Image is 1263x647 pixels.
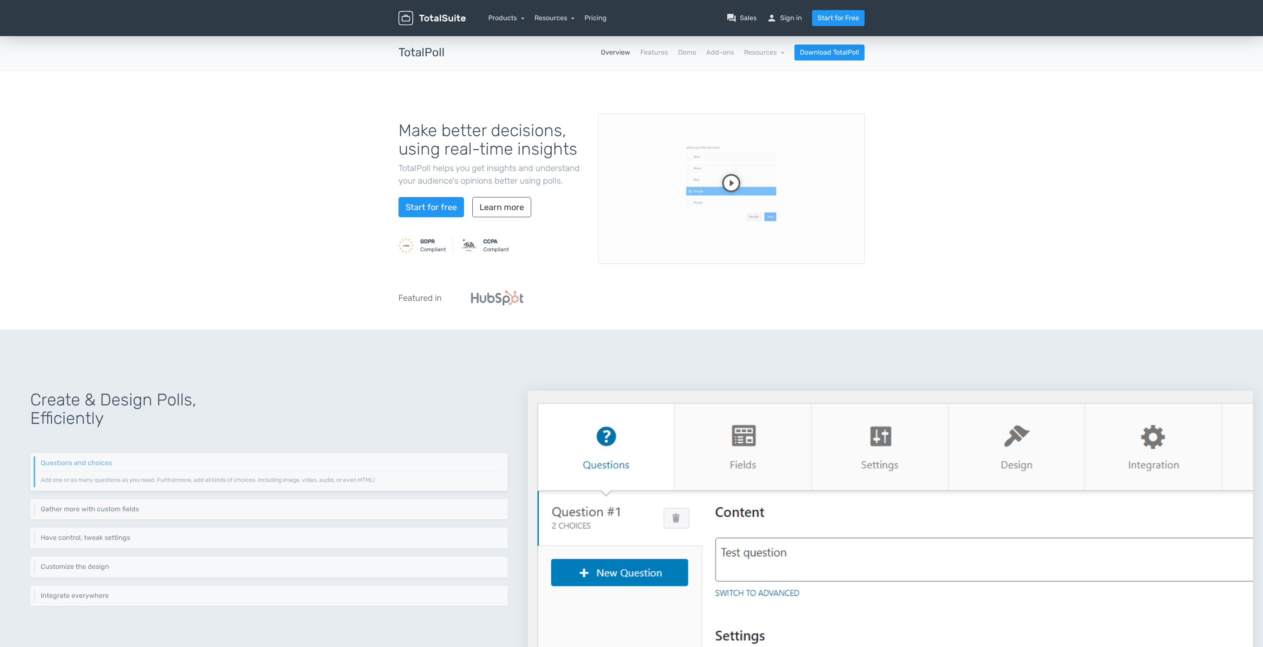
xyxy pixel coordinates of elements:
img: GDPR [398,238,414,253]
a: Pricing [584,13,607,23]
p: Change the layout of your poll, colors, interactions, and much more. TotalPoll offers a wide rang... [41,571,501,571]
a: personSign in [767,13,802,23]
a: Learn more [472,197,531,217]
img: CCPA [461,238,477,253]
h3: TotalPoll [398,46,445,59]
h6: Questions and choices [41,459,501,467]
img: TotalSuite for WordPress [398,11,466,26]
strong: GDPR [420,238,435,245]
h1: Make better decisions, using real-time insights [398,121,585,158]
p: TotalPoll helps you get insights and understand your audience's opinions better using polls. [398,162,585,187]
span: question_answer [726,13,736,23]
h6: Have control, tweak settings [41,534,501,542]
a: Resources [744,48,784,56]
a: Download TotalPoll [794,45,865,60]
a: question_answerSales [726,13,757,23]
h6: Customize the design [41,563,501,571]
h6: Gather more with custom fields [41,505,501,513]
a: Start for free [398,197,464,217]
img: Hubspot [471,290,524,305]
a: Add-ons [706,47,734,58]
h1: Create & Design Polls, Efficiently [30,391,508,428]
p: Add one or as many questions as you need. Furthermore, add all kinds of choices, including image,... [41,471,501,484]
p: Add custom fields to gather more information about the voter. TotalPoll supports five field types... [41,513,501,513]
h5: Featured in [398,293,442,302]
h6: Integrate everywhere [41,592,501,600]
p: Control different aspects of your poll via a set of settings like restrictions, results visibilit... [41,542,501,542]
a: Demo [678,47,696,58]
a: Overview [601,47,630,58]
small: Compliant [420,237,446,253]
strong: CCPA [483,238,498,245]
a: Start for Free [812,10,865,26]
a: Products [488,14,524,22]
a: Resources [535,14,575,22]
small: Compliant [483,237,509,253]
a: Features [640,47,668,58]
span: person [767,13,777,23]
